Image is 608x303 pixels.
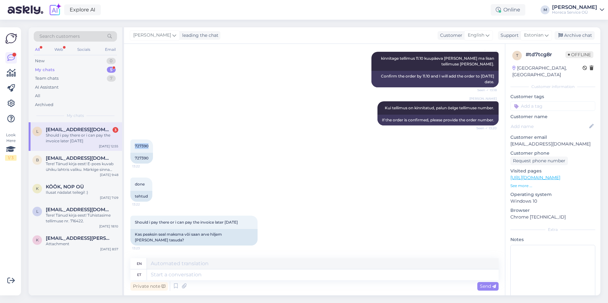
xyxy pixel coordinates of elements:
[468,32,484,39] span: English
[510,93,595,100] p: Customer tags
[510,227,595,232] div: Extra
[46,235,112,241] span: kristjan.kelder@vty.ee
[510,236,595,243] p: Notes
[130,153,153,164] div: 727390
[510,175,560,180] a: [URL][DOMAIN_NAME]
[510,207,595,214] p: Browser
[53,45,64,54] div: Web
[510,183,595,189] p: See more ...
[510,141,595,147] p: [EMAIL_ADDRESS][DOMAIN_NAME]
[35,84,59,91] div: AI Assistant
[510,214,595,220] p: Chrome [TECHNICAL_ID]
[113,127,118,133] div: 3
[130,229,258,246] div: Kas peaksin seal maksma või saan arve hiljem [PERSON_NAME] tasuda?
[36,129,38,134] span: l
[104,45,117,54] div: Email
[130,282,168,291] div: Private note
[107,58,116,64] div: 0
[67,113,84,118] span: My chats
[377,115,499,125] div: If the order is confirmed, please provide the order number.
[381,56,495,66] span: kinnitage tellimus 11.10 kuupäeva [PERSON_NAME] ma lisan tellimuse [PERSON_NAME].
[46,241,118,247] div: Attachment
[100,172,118,177] div: [DATE] 9:48
[132,164,156,169] span: 13:22
[36,186,39,191] span: K
[510,84,595,90] div: Customer information
[473,88,497,92] span: Seen ✓ 13:18
[5,132,17,161] div: Look Here
[46,190,118,195] div: Ilusat nädalat teilegi! :)
[526,51,565,58] div: # td7tcg8r
[510,134,595,141] p: Customer email
[133,32,171,39] span: [PERSON_NAME]
[46,161,118,172] div: Tere! Tänud kirja eest! E-poes kuvab ühiku lahtris valiku. Märkige sinna ,,KST=360tk'' kogus 1
[480,283,496,289] span: Send
[132,202,156,207] span: 13:22
[34,45,41,54] div: All
[565,51,593,58] span: Offline
[180,32,218,39] div: leading the chat
[371,71,499,87] div: Confirm the order by 11.10 and I will add the order to [DATE] date.
[132,246,156,251] span: 13:23
[510,150,595,157] p: Customer phone
[99,144,118,149] div: [DATE] 12:55
[491,4,525,16] div: Online
[5,32,17,44] img: Askly Logo
[137,269,141,280] div: et
[510,191,595,198] p: Operating system
[524,32,543,39] span: Estonian
[511,123,588,130] input: Add name
[510,157,568,165] div: Request phone number
[510,101,595,111] input: Add a tag
[46,127,112,132] span: liina.lobjakas@gmail.com
[130,191,152,202] div: tehtud
[36,209,38,214] span: l
[46,132,118,144] div: Should i pay there or i can pay the invoice later [DATE]
[135,182,145,186] span: done
[36,238,39,242] span: k
[36,158,39,162] span: b
[46,184,84,190] span: KÖÖK, NOP OÜ
[469,96,497,101] span: [PERSON_NAME]
[555,31,595,40] div: Archive chat
[48,3,62,17] img: explore-ai
[35,58,45,64] div: New
[552,10,597,15] div: Horeca Service OÜ
[510,198,595,205] p: Windows 10
[99,224,118,229] div: [DATE] 18:10
[438,32,462,39] div: Customer
[46,155,112,161] span: baarmetrola@gmail.com
[35,67,55,73] div: My chats
[541,5,549,14] div: M
[512,65,583,78] div: [GEOGRAPHIC_DATA], [GEOGRAPHIC_DATA]
[473,126,497,131] span: Seen ✓ 13:20
[46,207,112,212] span: laagrikool.moldre@daily.ee
[100,195,118,200] div: [DATE] 7:09
[552,5,604,15] a: [PERSON_NAME]Horeca Service OÜ
[135,144,149,148] span: 727390
[510,113,595,120] p: Customer name
[46,212,118,224] div: Tere! Tänud kirja eest! Tühistasime tellimuse nr. 716422.
[39,33,80,40] span: Search customers
[64,4,101,15] a: Explore AI
[137,258,142,269] div: en
[35,102,53,108] div: Archived
[135,220,238,225] span: Should i pay there or i can pay the invoice later [DATE]
[107,75,116,82] div: 7
[100,247,118,252] div: [DATE] 8:57
[5,155,17,161] div: 1 / 3
[552,5,597,10] div: [PERSON_NAME]
[498,32,519,39] div: Support
[107,67,116,73] div: 5
[516,53,518,58] span: t
[35,75,59,82] div: Team chats
[76,45,92,54] div: Socials
[35,93,40,99] div: All
[385,105,494,110] span: Kui tellimus on kinnitatud, palun öelge tellimuse number.
[510,168,595,174] p: Visited pages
